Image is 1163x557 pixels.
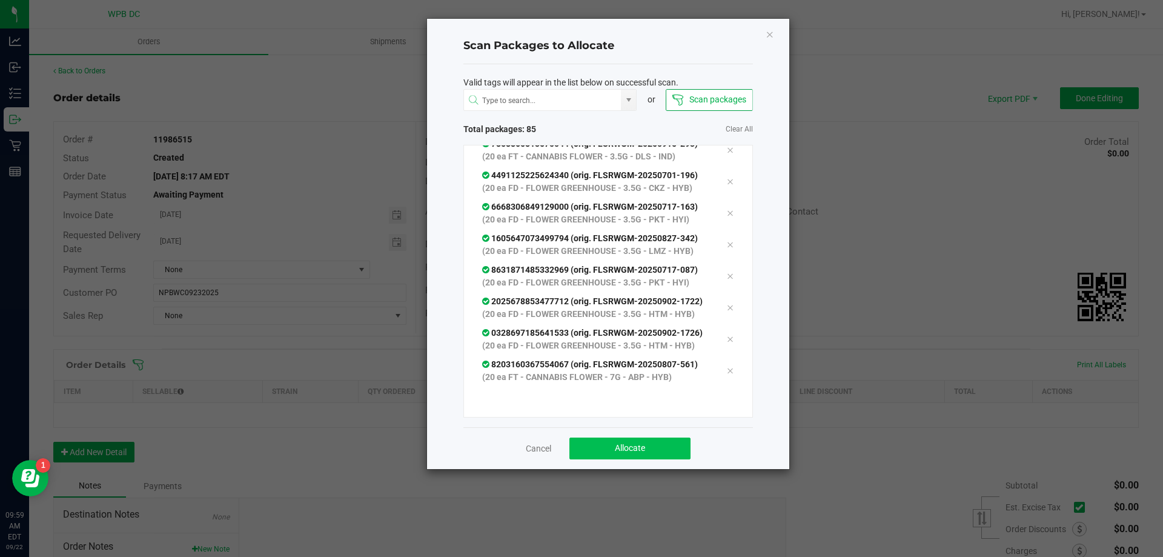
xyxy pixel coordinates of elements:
span: In Sync [482,265,491,275]
span: 7858865813570044 (orig. FLSRWGM-20250915-293) [482,139,698,148]
span: 2025678853477712 (orig. FLSRWGM-20250902-1722) [482,296,703,306]
div: Remove tag [717,206,743,221]
span: In Sync [482,170,491,180]
span: 8203160367554067 (orig. FLSRWGM-20250807-561) [482,359,698,369]
div: Remove tag [717,364,743,378]
span: Valid tags will appear in the list below on successful scan. [463,76,678,89]
div: Remove tag [717,175,743,189]
span: Allocate [615,443,645,453]
iframe: Resource center [12,460,48,496]
button: Close [766,27,774,41]
span: In Sync [482,359,491,369]
iframe: Resource center unread badge [36,458,50,473]
span: In Sync [482,139,491,148]
span: 0328697185641533 (orig. FLSRWGM-20250902-1726) [482,328,703,338]
span: In Sync [482,233,491,243]
button: Allocate [569,438,691,459]
span: In Sync [482,202,491,212]
p: (20 ea FD - FLOWER GREENHOUSE - 3.5G - PKT - HYI) [482,213,709,226]
span: In Sync [482,296,491,306]
button: Scan packages [666,89,752,111]
p: (20 ea FD - FLOWER GREENHOUSE - 3.5G - HTM - HYB) [482,308,709,321]
div: Remove tag [717,301,743,315]
input: NO DATA FOUND [464,90,621,112]
h4: Scan Packages to Allocate [463,38,753,54]
a: Cancel [526,442,551,455]
a: Clear All [726,124,753,135]
p: (20 ea FD - FLOWER GREENHOUSE - 3.5G - HTM - HYB) [482,339,709,352]
span: 1605647073499794 (orig. FLSRWGM-20250827-342) [482,233,698,243]
span: Total packages: 85 [463,123,608,136]
div: Remove tag [717,332,743,347]
span: 8631871485332969 (orig. FLSRWGM-20250717-087) [482,265,698,275]
p: (20 ea FT - CANNABIS FLOWER - 7G - ABP - HYB) [482,371,709,384]
div: or [637,93,666,106]
p: (20 ea FD - FLOWER GREENHOUSE - 3.5G - CKZ - HYB) [482,182,709,195]
span: 6668306849129000 (orig. FLSRWGM-20250717-163) [482,202,698,212]
span: 4491125225624340 (orig. FLSRWGM-20250701-196) [482,170,698,180]
p: (20 ea FD - FLOWER GREENHOUSE - 3.5G - LMZ - HYB) [482,245,709,258]
div: Remove tag [717,238,743,252]
p: (20 ea FD - FLOWER GREENHOUSE - 3.5G - PKT - HYI) [482,276,709,289]
p: (20 ea FT - CANNABIS FLOWER - 3.5G - DLS - IND) [482,150,709,163]
div: Remove tag [717,143,743,158]
div: Remove tag [717,269,743,284]
span: In Sync [482,328,491,338]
